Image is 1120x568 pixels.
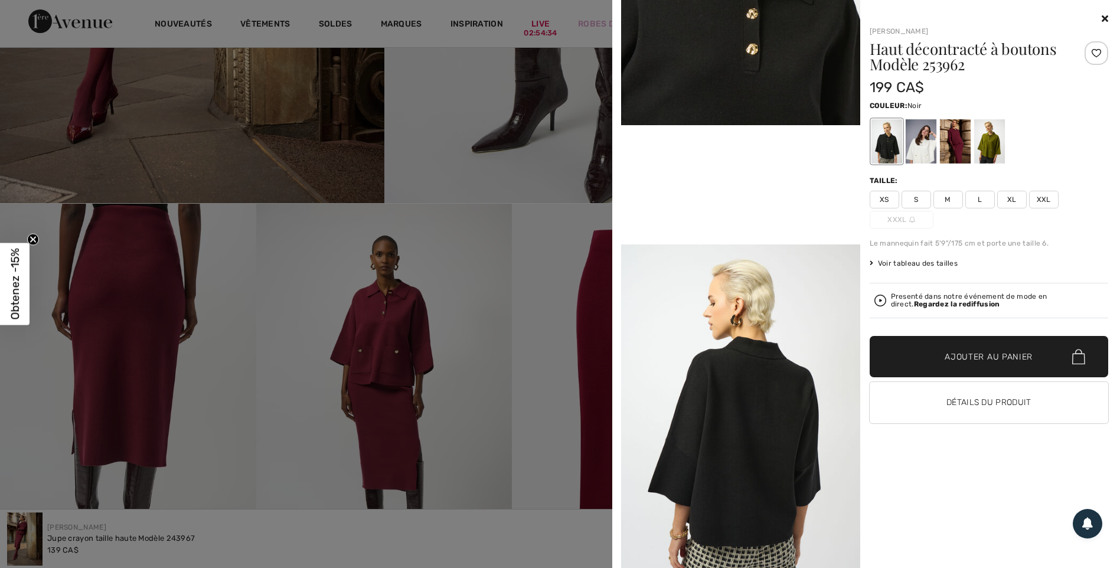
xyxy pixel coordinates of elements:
button: Détails du produit [870,382,1109,423]
div: Artichoke [974,119,1004,164]
div: Merlot [939,119,970,164]
video: Your browser does not support the video tag. [621,125,860,244]
span: XS [870,191,899,208]
div: Presenté dans notre événement de mode en direct. [891,293,1104,308]
span: Obtenez -15% [8,249,22,320]
img: Regardez la rediffusion [874,295,886,306]
span: Couleur: [870,102,907,110]
span: XXXL [870,211,933,228]
img: Bag.svg [1072,350,1085,365]
a: [PERSON_NAME] [870,27,929,35]
div: Noir [871,119,902,164]
span: 199 CA$ [870,79,925,96]
img: ring-m.svg [909,217,915,223]
div: Taille: [870,175,900,186]
span: XXL [1029,191,1059,208]
button: Ajouter au panier [870,336,1109,377]
span: S [902,191,931,208]
span: Noir [907,102,922,110]
span: XL [997,191,1027,208]
span: L [965,191,995,208]
span: M [933,191,963,208]
strong: Regardez la rediffusion [914,300,1000,308]
h1: Haut décontracté à boutons Modèle 253962 [870,41,1069,72]
span: Voir tableau des tailles [870,258,958,269]
span: Chat [26,8,50,19]
div: Blanc d'hiver [905,119,936,164]
div: Le mannequin fait 5'9"/175 cm et porte une taille 6. [870,238,1109,249]
button: Close teaser [27,234,39,246]
span: Ajouter au panier [945,351,1033,363]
